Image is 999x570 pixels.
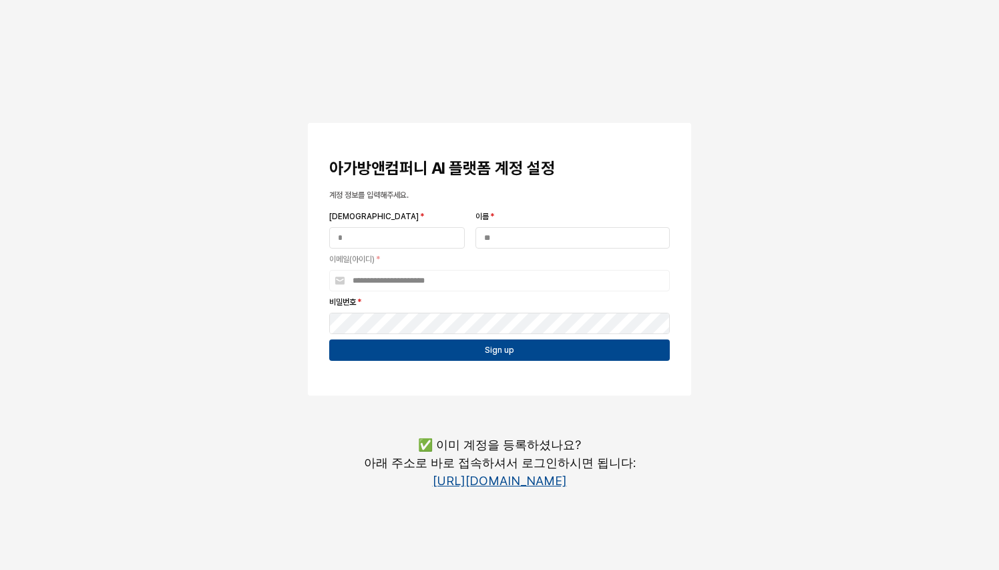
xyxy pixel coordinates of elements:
p: ✅ 이미 계정을 등록하셨나요? 아래 주소로 바로 접속하셔서 로그인하시면 됩니다: [255,436,744,490]
span: 비밀번호 [329,297,361,307]
span: 이름 [475,212,494,221]
span: 이메일(아이디) [329,255,380,264]
button: Sign up [329,339,670,361]
h3: 아가방앤컴퍼니 AI 플랫폼 계정 설정 [329,159,670,178]
p: 계정 정보를 입력해주세요. [329,189,670,201]
p: Sign up [485,345,514,355]
span: [DEMOGRAPHIC_DATA] [329,212,424,221]
a: [URL][DOMAIN_NAME] [433,474,567,488]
